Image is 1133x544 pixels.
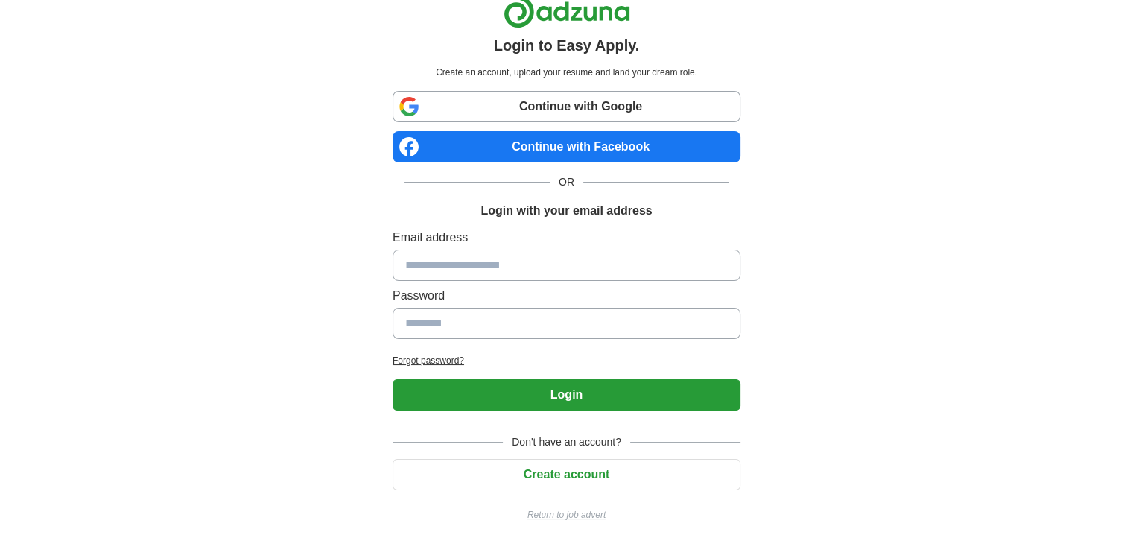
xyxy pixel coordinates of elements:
a: Return to job advert [393,508,740,522]
h1: Login with your email address [480,202,652,220]
h1: Login to Easy Apply. [494,34,640,57]
label: Email address [393,229,740,247]
button: Create account [393,459,740,490]
a: Forgot password? [393,354,740,367]
button: Login [393,379,740,411]
span: OR [550,174,583,190]
a: Continue with Google [393,91,740,122]
a: Create account [393,468,740,481]
p: Create an account, upload your resume and land your dream role. [396,66,737,79]
label: Password [393,287,740,305]
span: Don't have an account? [503,434,630,450]
a: Continue with Facebook [393,131,740,162]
